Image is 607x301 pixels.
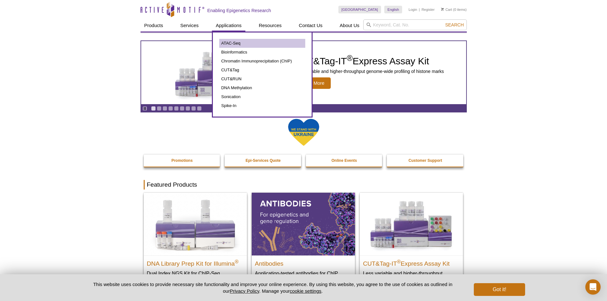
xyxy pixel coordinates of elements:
[225,154,302,167] a: Epi-Services Quote
[144,193,247,255] img: DNA Library Prep Kit for Illumina
[144,193,247,296] a: DNA Library Prep Kit for Illumina DNA Library Prep Kit for Illumina® Dual Index NGS Kit for ChIP-...
[197,106,202,111] a: Go to slide 9
[219,57,305,66] a: Chromatin Immunoprecipitation (ChIP)
[363,19,467,30] input: Keyword, Cat. No.
[331,158,357,163] strong: Online Events
[408,7,417,12] a: Login
[142,106,147,111] a: Toggle autoplay
[147,270,244,290] p: Dual Index NGS Kit for ChIP-Seq, CUT&RUN, and ds methylated DNA assays.
[255,257,352,267] h2: Antibodies
[212,19,245,32] a: Applications
[191,106,196,111] a: Go to slide 8
[255,270,352,283] p: Application-tested antibodies for ChIP, CUT&Tag, and CUT&RUN.
[219,39,305,48] a: ATAC-Seq
[230,288,259,294] a: Privacy Policy
[422,7,435,12] a: Register
[144,180,464,190] h2: Featured Products
[294,56,444,66] h2: CUT&Tag-IT Express Assay Kit
[306,154,383,167] a: Online Events
[177,19,203,32] a: Services
[445,22,464,27] span: Search
[441,6,467,13] li: (0 items)
[408,158,442,163] strong: Customer Support
[141,41,466,104] a: CUT&Tag-IT Express Assay Kit CUT&Tag-IT®Express Assay Kit Less variable and higher-throughput gen...
[219,75,305,83] a: CUT&RUN
[219,66,305,75] a: CUT&Tag
[144,154,221,167] a: Promotions
[141,19,167,32] a: Products
[219,83,305,92] a: DNA Methylation
[360,193,463,255] img: CUT&Tag-IT® Express Assay Kit
[336,19,363,32] a: About Us
[441,7,452,12] a: Cart
[147,257,244,267] h2: DNA Library Prep Kit for Illumina
[288,118,320,147] img: We Stand With Ukraine
[163,106,167,111] a: Go to slide 3
[157,106,162,111] a: Go to slide 2
[252,193,355,255] img: All Antibodies
[419,6,420,13] li: |
[162,38,267,108] img: CUT&Tag-IT Express Assay Kit
[151,106,156,111] a: Go to slide 1
[585,279,601,295] div: Open Intercom Messenger
[219,92,305,101] a: Sonication
[363,257,460,267] h2: CUT&Tag-IT Express Assay Kit
[347,54,352,62] sup: ®
[82,281,464,294] p: This website uses cookies to provide necessary site functionality and improve your online experie...
[219,48,305,57] a: Bioinformatics
[360,193,463,289] a: CUT&Tag-IT® Express Assay Kit CUT&Tag-IT®Express Assay Kit Less variable and higher-throughput ge...
[387,154,464,167] a: Customer Support
[171,158,193,163] strong: Promotions
[441,8,444,11] img: Your Cart
[252,193,355,289] a: All Antibodies Antibodies Application-tested antibodies for ChIP, CUT&Tag, and CUT&RUN.
[443,22,466,28] button: Search
[295,19,326,32] a: Contact Us
[338,6,381,13] a: [GEOGRAPHIC_DATA]
[255,19,285,32] a: Resources
[207,8,271,13] h2: Enabling Epigenetics Research
[185,106,190,111] a: Go to slide 7
[290,288,321,294] button: cookie settings
[235,259,239,264] sup: ®
[397,259,401,264] sup: ®
[141,41,466,104] article: CUT&Tag-IT Express Assay Kit
[180,106,184,111] a: Go to slide 6
[219,101,305,110] a: Spike-In
[474,283,525,296] button: Got it!
[246,158,281,163] strong: Epi-Services Quote
[174,106,179,111] a: Go to slide 5
[363,270,460,283] p: Less variable and higher-throughput genome-wide profiling of histone marks​.
[384,6,402,13] a: English
[168,106,173,111] a: Go to slide 4
[294,68,444,74] p: Less variable and higher-throughput genome-wide profiling of histone marks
